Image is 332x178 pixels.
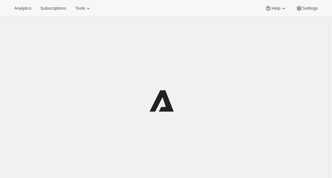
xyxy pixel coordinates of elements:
[302,6,318,11] span: Settings
[10,4,35,13] button: Analytics
[36,4,70,13] button: Subscriptions
[292,4,322,13] button: Settings
[261,4,290,13] button: Help
[271,6,280,11] span: Help
[75,6,85,11] span: Tools
[71,4,95,13] button: Tools
[40,6,66,11] span: Subscriptions
[14,6,31,11] span: Analytics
